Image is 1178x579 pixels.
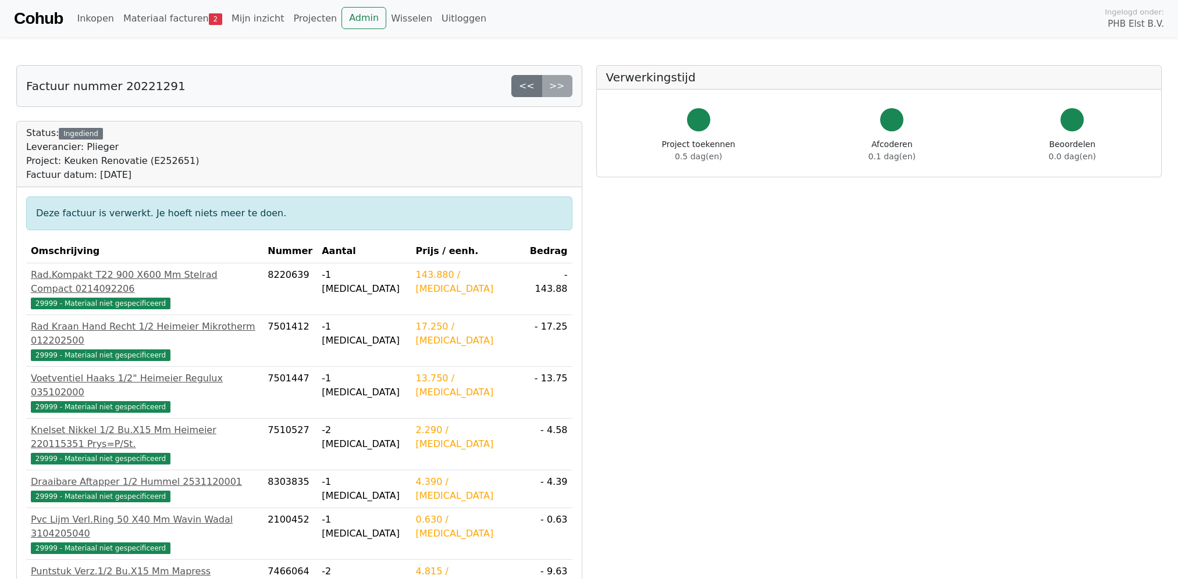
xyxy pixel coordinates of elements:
span: PHB Elst B.V. [1108,17,1164,31]
a: Mijn inzicht [227,7,289,30]
div: Deze factuur is verwerkt. Je hoeft niets meer te doen. [26,196,572,230]
a: Rad.Kompakt T22 900 X600 Mm Stelrad Compact 021409220629999 - Materiaal niet gespecificeerd [31,268,258,310]
td: 7501447 [263,367,317,419]
div: Status: [26,126,199,182]
span: 0.5 dag(en) [675,152,722,161]
div: 0.630 / [MEDICAL_DATA] [416,513,520,541]
div: Factuur datum: [DATE] [26,168,199,182]
th: Omschrijving [26,240,263,263]
td: 8303835 [263,470,317,508]
a: << [511,75,542,97]
span: 29999 - Materiaal niet gespecificeerd [31,491,170,502]
div: Ingediend [59,128,102,140]
span: 29999 - Materiaal niet gespecificeerd [31,349,170,361]
div: -1 [MEDICAL_DATA] [322,268,406,296]
span: 0.0 dag(en) [1049,152,1096,161]
div: Afcoderen [869,138,916,163]
a: Pvc Lijm Verl.Ring 50 X40 Mm Wavin Wadal 310420504029999 - Materiaal niet gespecificeerd [31,513,258,555]
th: Aantal [317,240,411,263]
a: Draaibare Aftapper 1/2 Hummel 253112000129999 - Materiaal niet gespecificeerd [31,475,258,503]
div: -1 [MEDICAL_DATA] [322,371,406,399]
span: Ingelogd onder: [1105,6,1164,17]
td: - 0.63 [525,508,572,560]
h5: Verwerkingstijd [606,70,1152,84]
th: Prijs / eenh. [411,240,525,263]
td: - 13.75 [525,367,572,419]
td: 2100452 [263,508,317,560]
div: 143.880 / [MEDICAL_DATA] [416,268,520,296]
div: Pvc Lijm Verl.Ring 50 X40 Mm Wavin Wadal 3104205040 [31,513,258,541]
div: Leverancier: Plieger [26,140,199,154]
div: 17.250 / [MEDICAL_DATA] [416,320,520,348]
td: - 4.58 [525,419,572,470]
a: Admin [341,7,386,29]
td: - 4.39 [525,470,572,508]
td: 7501412 [263,315,317,367]
a: Knelset Nikkel 1/2 Bu.X15 Mm Heimeier 220115351 Prys=P/St.29999 - Materiaal niet gespecificeerd [31,423,258,465]
a: Projecten [289,7,341,30]
div: Voetventiel Haaks 1/2" Heimeier Regulux 035102000 [31,371,258,399]
span: 2 [209,13,222,25]
div: Rad Kraan Hand Recht 1/2 Heimeier Mikrotherm 012202500 [31,320,258,348]
a: Materiaal facturen2 [119,7,227,30]
td: 7510527 [263,419,317,470]
div: Knelset Nikkel 1/2 Bu.X15 Mm Heimeier 220115351 Prys=P/St. [31,423,258,451]
a: Rad Kraan Hand Recht 1/2 Heimeier Mikrotherm 01220250029999 - Materiaal niet gespecificeerd [31,320,258,362]
a: Voetventiel Haaks 1/2" Heimeier Regulux 03510200029999 - Materiaal niet gespecificeerd [31,371,258,413]
a: Inkopen [72,7,118,30]
th: Nummer [263,240,317,263]
div: Project toekennen [662,138,735,163]
div: 13.750 / [MEDICAL_DATA] [416,371,520,399]
div: Project: Keuken Renovatie (E252651) [26,154,199,168]
a: Wisselen [386,7,437,30]
th: Bedrag [525,240,572,263]
span: 29999 - Materiaal niet gespecificeerd [31,298,170,309]
span: 29999 - Materiaal niet gespecificeerd [31,401,170,413]
a: Uitloggen [437,7,491,30]
div: -2 [MEDICAL_DATA] [322,423,406,451]
div: 2.290 / [MEDICAL_DATA] [416,423,520,451]
span: 29999 - Materiaal niet gespecificeerd [31,453,170,464]
td: - 143.88 [525,263,572,315]
span: 0.1 dag(en) [869,152,916,161]
div: 4.390 / [MEDICAL_DATA] [416,475,520,503]
div: -1 [MEDICAL_DATA] [322,320,406,348]
span: 29999 - Materiaal niet gespecificeerd [31,542,170,554]
div: Beoordelen [1049,138,1096,163]
div: Rad.Kompakt T22 900 X600 Mm Stelrad Compact 0214092206 [31,268,258,296]
div: Draaibare Aftapper 1/2 Hummel 2531120001 [31,475,258,489]
td: 8220639 [263,263,317,315]
div: -1 [MEDICAL_DATA] [322,513,406,541]
a: Cohub [14,5,63,33]
td: - 17.25 [525,315,572,367]
div: -1 [MEDICAL_DATA] [322,475,406,503]
h5: Factuur nummer 20221291 [26,79,186,93]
